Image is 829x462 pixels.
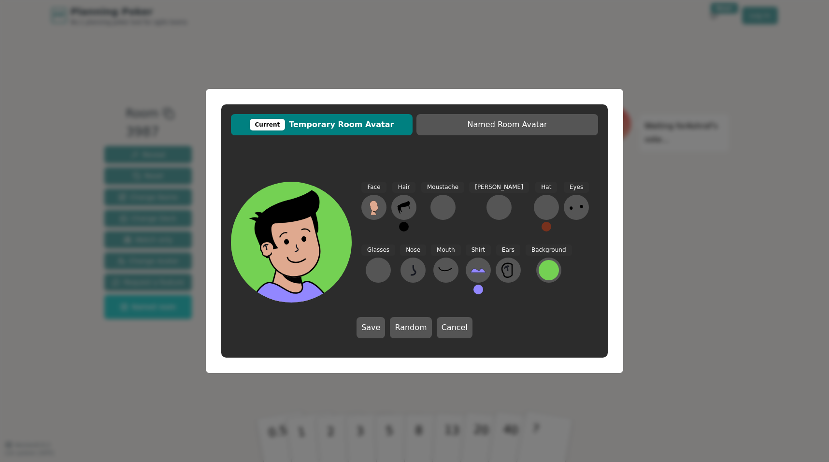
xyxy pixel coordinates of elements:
button: Save [357,317,385,338]
span: Ears [496,245,520,256]
span: Named Room Avatar [421,119,593,130]
span: Shirt [466,245,491,256]
button: Named Room Avatar [416,114,598,135]
span: Nose [400,245,426,256]
button: Random [390,317,431,338]
button: Cancel [437,317,472,338]
span: Face [361,182,386,193]
span: Hair [392,182,416,193]
span: Mouth [431,245,461,256]
span: Moustache [421,182,464,193]
span: [PERSON_NAME] [469,182,529,193]
button: CurrentTemporary Room Avatar [231,114,413,135]
span: Glasses [361,245,395,256]
span: Eyes [564,182,589,193]
span: Temporary Room Avatar [236,119,408,130]
div: Current [250,119,286,130]
span: Background [526,245,572,256]
span: Hat [535,182,557,193]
